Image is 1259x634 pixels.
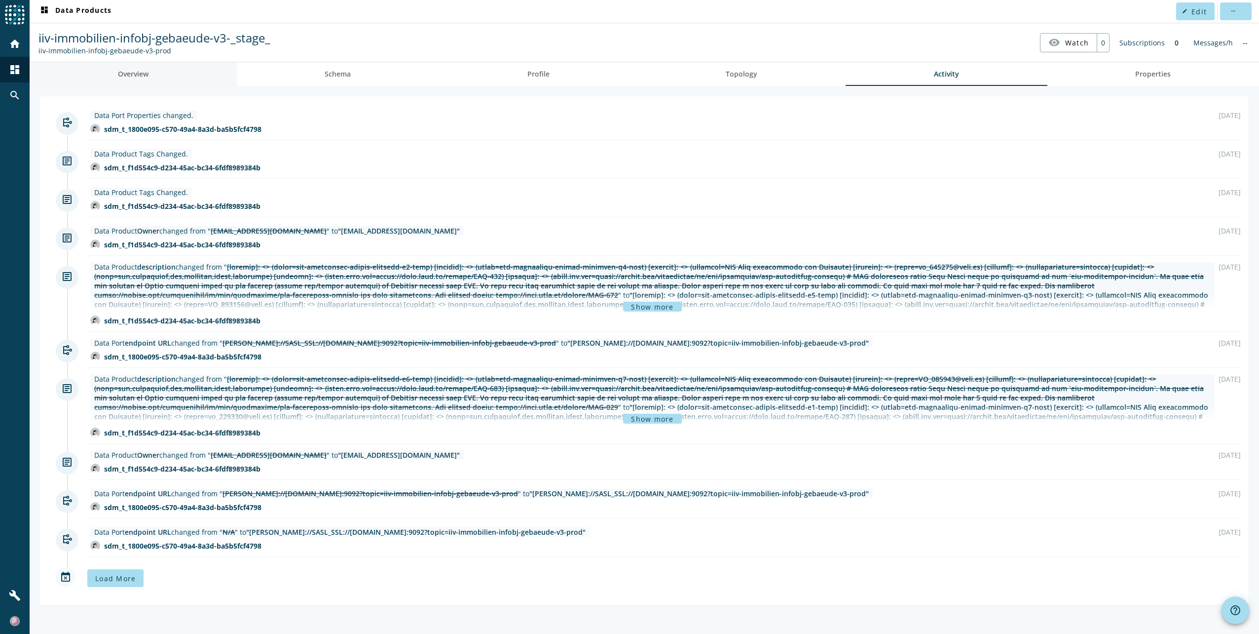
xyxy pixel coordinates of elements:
span: endpoint URL [125,338,171,348]
div: Data Product changed from " " to [94,262,1211,328]
div: sdm_t_f1d554c9-d234-45ac-bc34-6fdf8989384b [104,316,260,325]
button: Data Products [35,2,115,20]
div: [DATE] [1219,527,1241,537]
div: Kafka Topic: iiv-immobilien-infobj-gebaeude-v3-prod [38,46,270,55]
button: Show more [623,414,681,424]
div: Data Product changed from " " to [94,450,460,460]
img: avatar [90,502,100,512]
div: Data Product changed from " " to [94,374,1211,440]
span: Owner [137,226,159,236]
span: [EMAIL_ADDRESS][DOMAIN_NAME] [211,226,327,236]
span: N/A [222,527,235,537]
span: Load More [95,574,136,583]
img: avatar [90,162,100,172]
mat-icon: search [9,89,21,101]
span: Profile [527,71,550,78]
span: Properties [1135,71,1171,78]
mat-icon: help_outline [1229,604,1241,616]
img: avatar [90,239,100,249]
div: [DATE] [1219,374,1241,384]
div: Data Product Tags Changed. [94,188,188,197]
mat-icon: dashboard [38,5,50,17]
div: sdm_t_f1d554c9-d234-45ac-bc34-6fdf8989384b [104,240,260,249]
img: avatar [90,464,100,474]
div: [DATE] [1219,338,1241,348]
img: avatar [90,541,100,551]
div: Subscriptions [1114,33,1170,52]
mat-icon: build [9,590,21,601]
div: [DATE] [1219,188,1241,197]
span: "[EMAIL_ADDRESS][DOMAIN_NAME]" [338,226,460,236]
div: 0 [1097,34,1109,52]
span: Show more [631,303,673,311]
span: Topology [726,71,757,78]
img: avatar [90,316,100,325]
div: Data Port changed from " " to [94,338,869,348]
div: 0 [1170,33,1184,52]
button: Load More [87,569,144,587]
span: "[PERSON_NAME]://SASL_SSL://[DOMAIN_NAME]:9092?topic=iiv-immobilien-infobj-gebaeude-v3-prod" [246,527,586,537]
span: "[loremip]: <> (dolor=sit-ametconsec-adipis-elitsedd-e1-temp) [incidid]: <> (utlab=etd-magnaaliqu... [94,402,1208,440]
span: description [137,374,176,384]
mat-icon: dashboard [9,64,21,76]
span: [EMAIL_ADDRESS][DOMAIN_NAME] [211,450,327,460]
img: avatar [90,352,100,361]
img: avatar [90,201,100,211]
span: Data Products [38,5,111,17]
div: sdm_t_1800e095-c570-49a4-8a3d-ba5b5fcf4798 [104,124,261,134]
span: Edit [1191,7,1207,16]
div: sdm_t_f1d554c9-d234-45ac-bc34-6fdf8989384b [104,201,260,211]
span: "[PERSON_NAME]://SASL_SSL://[DOMAIN_NAME]:9092?topic=iiv-immobilien-infobj-gebaeude-v3-prod" [529,489,869,498]
mat-icon: visibility [1048,37,1060,48]
mat-icon: event_busy [56,567,75,587]
div: Data Port changed from " " to [94,489,869,498]
span: endpoint URL [125,489,171,498]
span: Activity [934,71,959,78]
button: Show more [623,302,681,312]
span: Show more [631,415,673,423]
div: sdm_t_1800e095-c570-49a4-8a3d-ba5b5fcf4798 [104,541,261,551]
mat-icon: home [9,38,21,50]
div: sdm_t_1800e095-c570-49a4-8a3d-ba5b5fcf4798 [104,352,261,361]
mat-icon: edit [1182,8,1187,14]
span: "[loremip]: <> (dolor=sit-ametconsec-adipis-elitsedd-e5-temp) [incidid]: <> (utlab=etd-magnaaliqu... [94,290,1208,328]
img: avatar [90,428,100,437]
div: [DATE] [1219,489,1241,498]
mat-icon: more_horiz [1230,8,1235,14]
div: Data Product changed from " " to [94,226,460,236]
button: Watch [1040,34,1097,51]
div: Data Product Tags Changed. [94,149,188,158]
div: No information [1238,33,1253,52]
span: iiv-immobilien-infobj-gebaeude-v3-_stage_ [38,30,270,46]
span: [PERSON_NAME]://[DOMAIN_NAME]:9092?topic=iiv-immobilien-infobj-gebaeude-v3-prod [222,489,518,498]
img: avatar [90,124,100,134]
div: sdm_t_f1d554c9-d234-45ac-bc34-6fdf8989384b [104,163,260,172]
img: spoud-logo.svg [5,5,25,25]
span: "[EMAIL_ADDRESS][DOMAIN_NAME]" [338,450,460,460]
span: [loremip]: <> (dolor=sit-ametconsec-adipis-elitsedd-e6-temp) [incidid]: <> (utlab=etd-magnaaliqu-... [94,374,1204,412]
span: [loremip]: <> (dolor=sit-ametconsec-adipis-elitsedd-e2-temp) [incidid]: <> (utlab=etd-magnaaliqu-... [94,262,1204,300]
span: description [137,262,176,272]
button: Edit [1176,2,1215,20]
span: [PERSON_NAME]://SASL_SSL://[DOMAIN_NAME]:9092?topic=iiv-immobilien-infobj-gebaeude-v3-prod [222,338,556,348]
span: Watch [1065,34,1089,51]
div: sdm_t_f1d554c9-d234-45ac-bc34-6fdf8989384b [104,428,260,437]
div: Data Port changed from " " to [94,527,586,537]
span: Overview [118,71,148,78]
div: sdm_t_1800e095-c570-49a4-8a3d-ba5b5fcf4798 [104,503,261,512]
div: Data Port Properties changed. [94,111,193,120]
span: Schema [325,71,351,78]
div: [DATE] [1219,226,1241,236]
img: f5bac2d2d9b417f123e455d325cdac8b [10,616,20,626]
div: [DATE] [1219,262,1241,272]
span: "[PERSON_NAME]://[DOMAIN_NAME]:9092?topic=iiv-immobilien-infobj-gebaeude-v3-prod" [567,338,869,348]
div: Messages/h [1188,33,1238,52]
div: [DATE] [1219,111,1241,120]
span: endpoint URL [125,527,171,537]
div: [DATE] [1219,149,1241,158]
div: sdm_t_f1d554c9-d234-45ac-bc34-6fdf8989384b [104,464,260,474]
div: [DATE] [1219,450,1241,460]
span: Owner [137,450,159,460]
